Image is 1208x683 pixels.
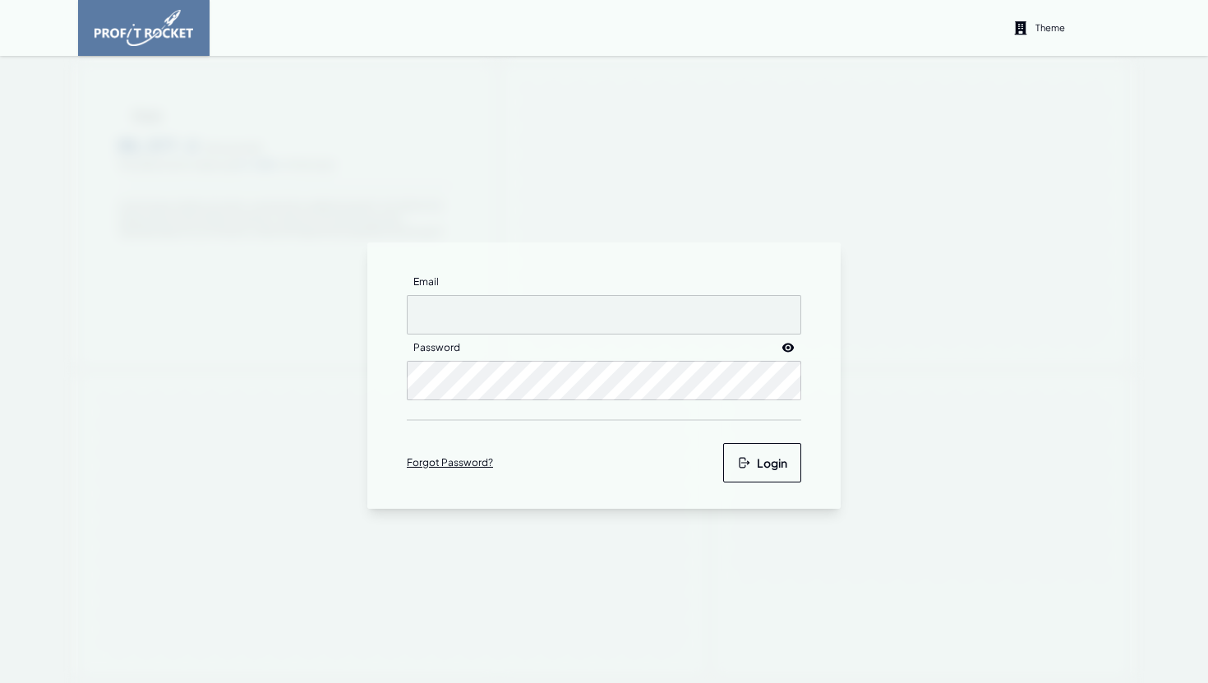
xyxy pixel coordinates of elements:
img: image [95,10,193,46]
p: Theme [1035,21,1065,34]
a: Forgot Password? [407,456,493,469]
button: Login [723,443,801,482]
label: Email [407,269,445,295]
label: Password [407,335,467,361]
